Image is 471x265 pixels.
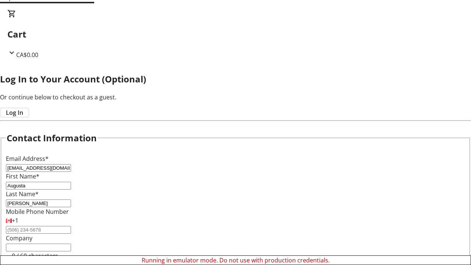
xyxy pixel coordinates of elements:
label: Last Name* [6,190,39,198]
input: (506) 234-5678 [6,226,71,234]
div: CartCA$0.00 [7,9,464,59]
label: First Name* [6,172,39,180]
label: Email Address* [6,155,49,163]
label: Company [6,234,32,242]
h2: Cart [7,28,464,41]
tr-character-limit: 0 / 60 characters [12,252,58,260]
label: Mobile Phone Number [6,208,69,216]
span: CA$0.00 [16,51,38,59]
h2: Contact Information [7,131,97,145]
span: Log In [6,108,23,117]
